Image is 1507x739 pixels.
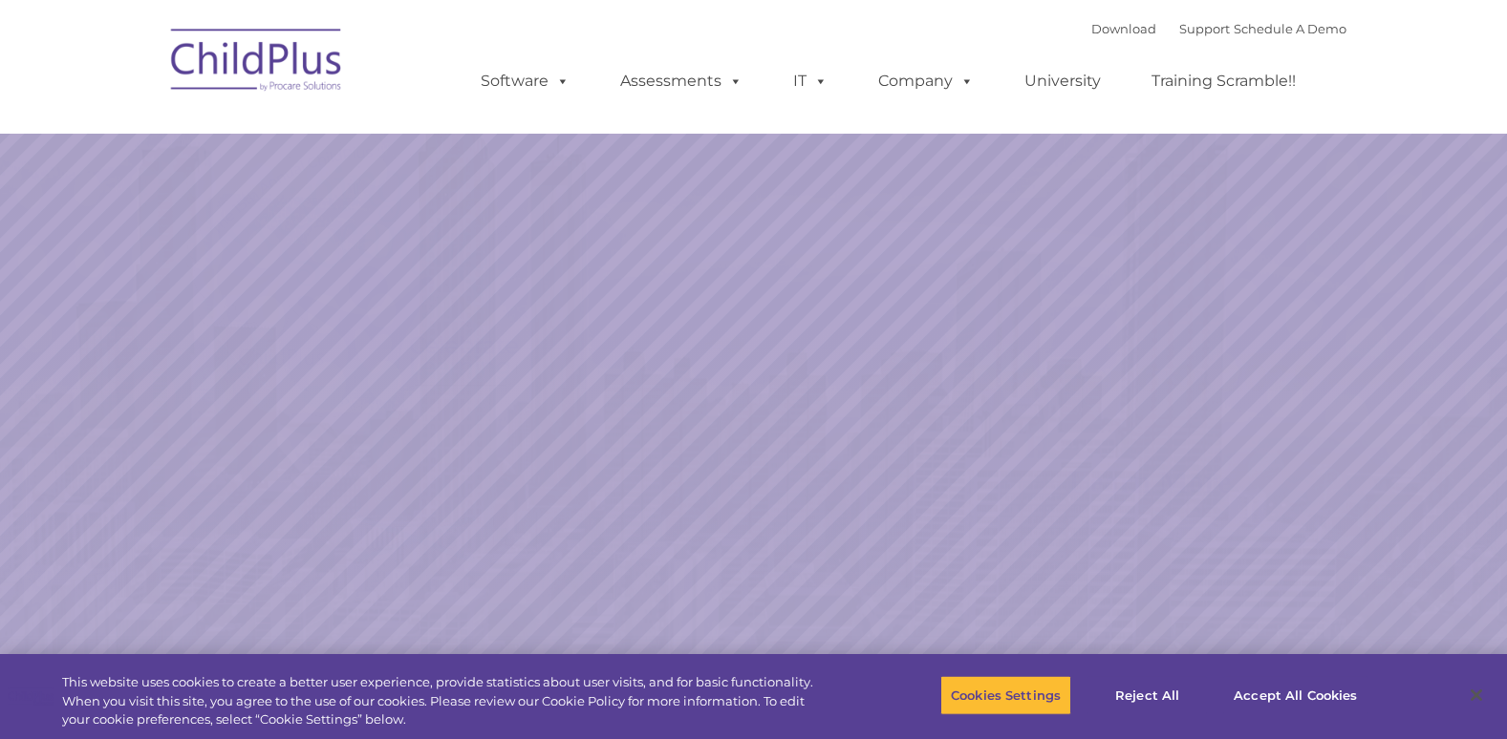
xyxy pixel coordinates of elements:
a: IT [774,62,847,100]
button: Accept All Cookies [1223,675,1367,715]
a: Learn More [1024,449,1276,516]
a: Assessments [601,62,762,100]
a: Training Scramble!! [1132,62,1315,100]
a: Support [1179,21,1230,36]
a: Schedule A Demo [1234,21,1346,36]
button: Reject All [1087,675,1207,715]
div: This website uses cookies to create a better user experience, provide statistics about user visit... [62,673,829,729]
img: ChildPlus by Procare Solutions [161,15,353,111]
font: | [1091,21,1346,36]
a: University [1005,62,1120,100]
a: Software [462,62,589,100]
a: Download [1091,21,1156,36]
button: Close [1455,674,1497,716]
button: Cookies Settings [940,675,1071,715]
a: Company [859,62,993,100]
